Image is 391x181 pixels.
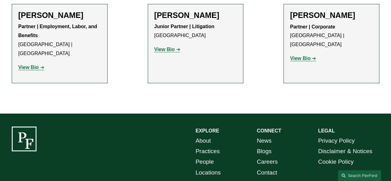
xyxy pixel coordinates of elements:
a: Cookie Policy [318,157,354,167]
a: About [196,136,211,146]
strong: LEGAL [318,128,335,133]
strong: View Bio [154,47,175,52]
h2: [PERSON_NAME] [18,11,101,20]
strong: View Bio [290,56,310,61]
a: Practices [196,146,220,157]
p: [GEOGRAPHIC_DATA] [154,22,237,40]
strong: CONNECT [257,128,281,133]
a: News [257,136,272,146]
a: Privacy Policy [318,136,355,146]
a: Contact [257,167,277,178]
strong: Partner | Employment, Labor, and Benefits [18,24,99,38]
h2: [PERSON_NAME] [290,11,373,20]
strong: Partner | Corporate [290,24,335,29]
p: [GEOGRAPHIC_DATA] | [GEOGRAPHIC_DATA] [290,23,373,49]
strong: Junior Partner | Litigation [154,24,215,29]
a: People [196,157,214,167]
p: [GEOGRAPHIC_DATA] | [GEOGRAPHIC_DATA] [18,22,101,58]
a: Blogs [257,146,272,157]
a: View Bio [18,65,44,70]
a: Disclaimer & Notices [318,146,372,157]
a: Careers [257,157,278,167]
strong: EXPLORE [196,128,219,133]
a: Search this site [338,170,381,181]
h2: [PERSON_NAME] [154,11,237,20]
a: View Bio [290,56,316,61]
a: View Bio [154,47,180,52]
a: Locations [196,167,221,178]
strong: View Bio [18,65,39,70]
